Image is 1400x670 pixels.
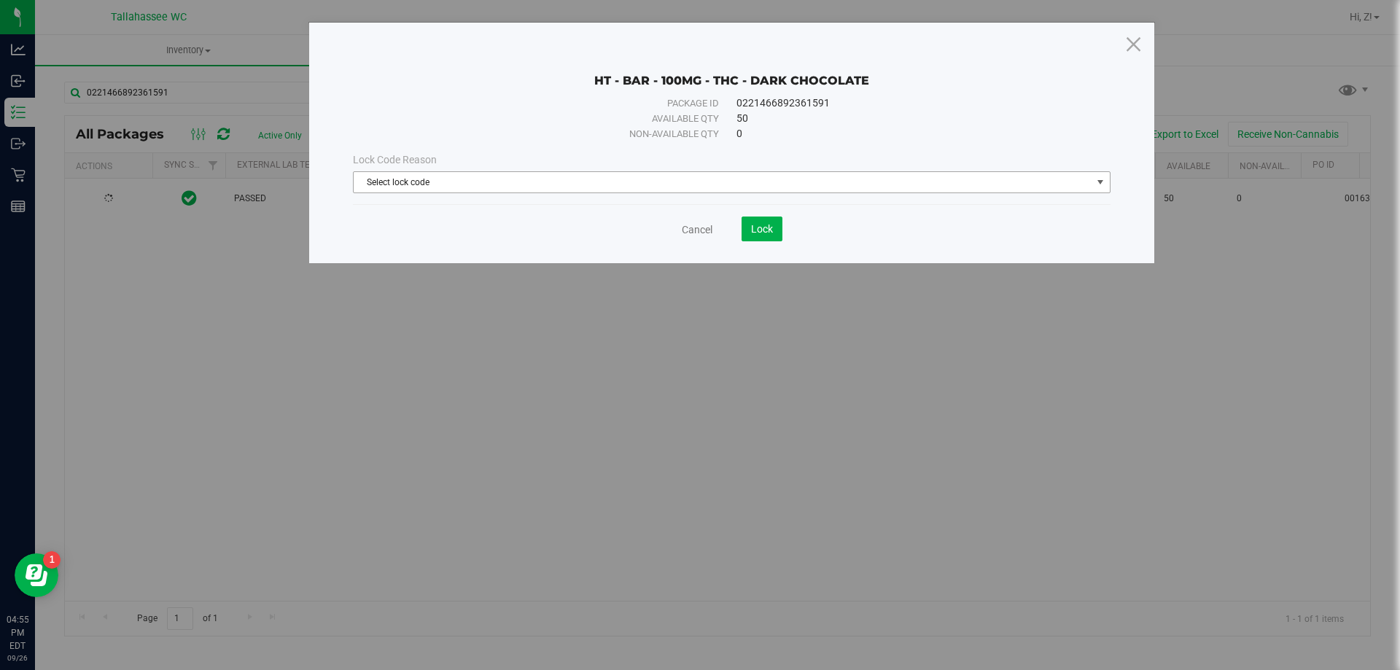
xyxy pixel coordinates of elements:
[751,223,773,235] span: Lock
[736,96,1078,111] div: 0221466892361591
[386,96,719,111] div: Package ID
[353,52,1111,88] div: HT - BAR - 100MG - THC - DARK CHOCOLATE
[353,154,437,165] span: Lock Code Reason
[386,127,719,141] div: Non-available qty
[1092,172,1110,192] span: select
[354,172,1092,192] span: Select lock code
[736,126,1078,141] div: 0
[43,551,61,569] iframe: Resource center unread badge
[736,111,1078,126] div: 50
[15,553,58,597] iframe: Resource center
[682,222,712,237] a: Cancel
[742,217,782,241] button: Lock
[386,112,719,126] div: Available qty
